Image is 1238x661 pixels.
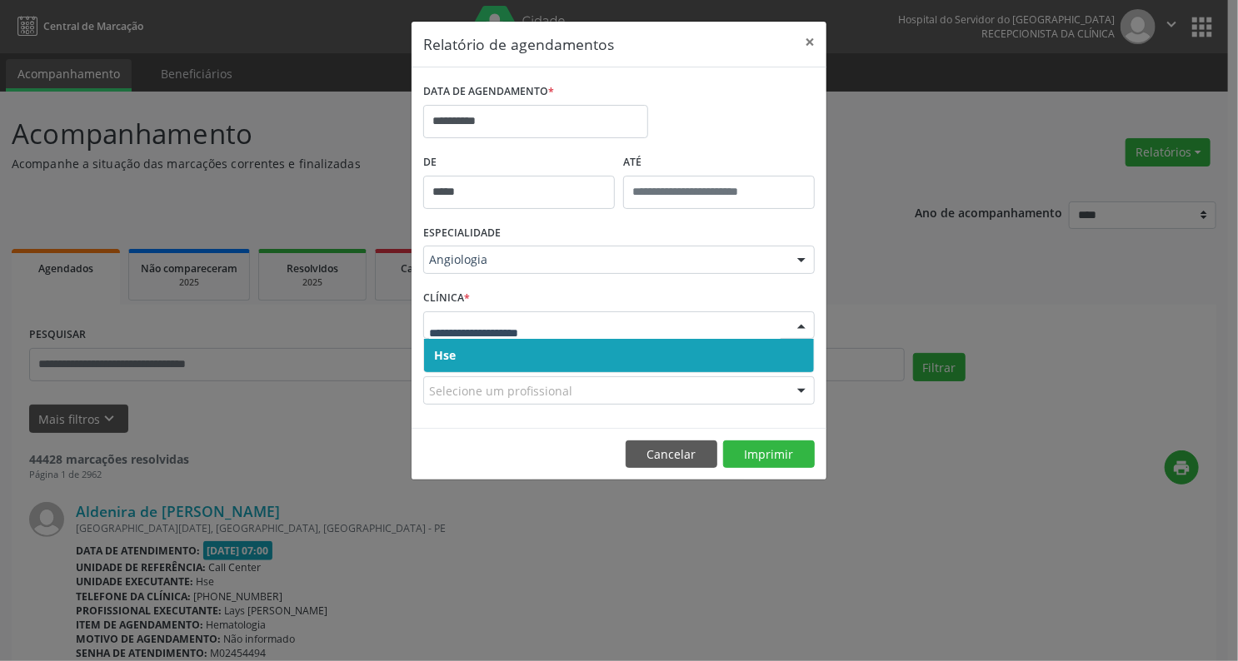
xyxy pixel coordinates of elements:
[429,382,572,400] span: Selecione um profissional
[423,221,501,246] label: ESPECIALIDADE
[423,79,554,105] label: DATA DE AGENDAMENTO
[434,347,456,363] span: Hse
[723,440,815,469] button: Imprimir
[793,22,826,62] button: Close
[623,150,815,176] label: ATÉ
[429,251,781,268] span: Angiologia
[423,150,615,176] label: De
[423,286,470,311] label: CLÍNICA
[423,33,614,55] h5: Relatório de agendamentos
[626,440,717,469] button: Cancelar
